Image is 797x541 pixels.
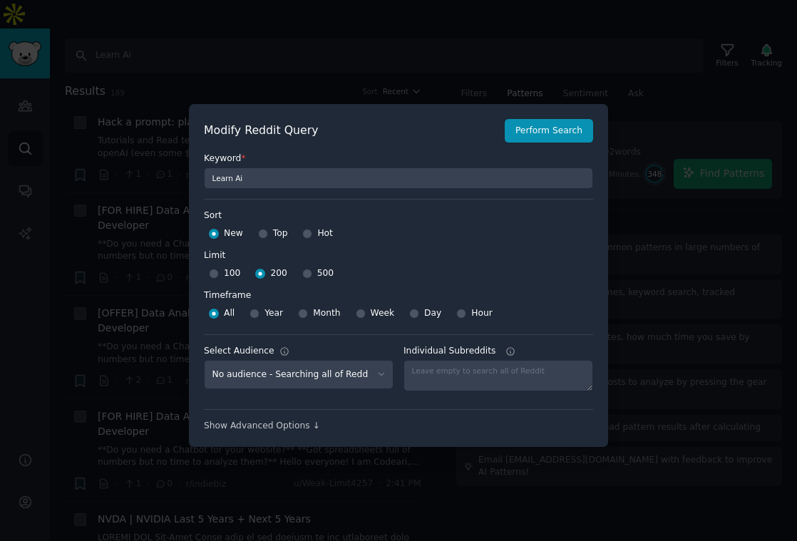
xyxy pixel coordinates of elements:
label: Timeframe [204,284,593,302]
span: 500 [317,267,334,280]
div: Limit [204,249,225,262]
button: Perform Search [505,119,593,143]
span: Month [313,307,340,320]
input: Keyword to search on Reddit [204,168,593,189]
span: New [224,227,243,240]
label: Individual Subreddits [403,345,593,358]
span: Top [273,227,288,240]
span: Hot [317,227,333,240]
span: Year [264,307,283,320]
span: 100 [224,267,240,280]
span: 200 [270,267,287,280]
label: Sort [204,210,593,222]
div: Show Advanced Options ↓ [204,420,593,433]
span: Week [371,307,395,320]
h2: Modify Reddit Query [204,122,497,140]
span: Hour [471,307,493,320]
label: Keyword [204,153,593,165]
span: All [224,307,235,320]
span: Day [424,307,441,320]
div: Select Audience [204,345,274,358]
